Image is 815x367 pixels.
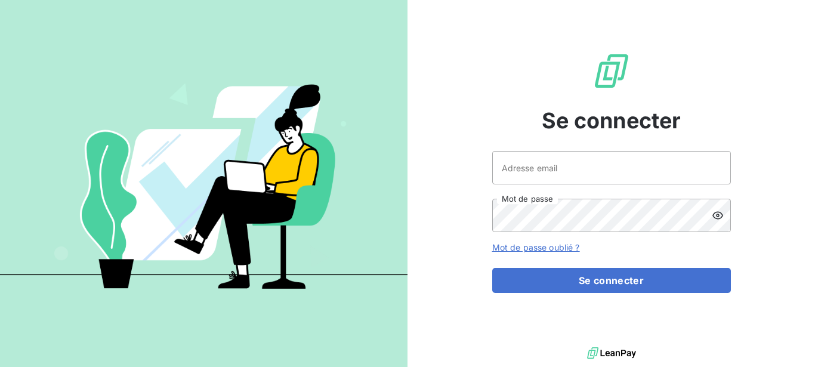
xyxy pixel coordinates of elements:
button: Se connecter [492,268,731,293]
span: Se connecter [542,104,681,137]
input: placeholder [492,151,731,184]
img: Logo LeanPay [592,52,631,90]
a: Mot de passe oublié ? [492,242,580,252]
img: logo [587,344,636,362]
